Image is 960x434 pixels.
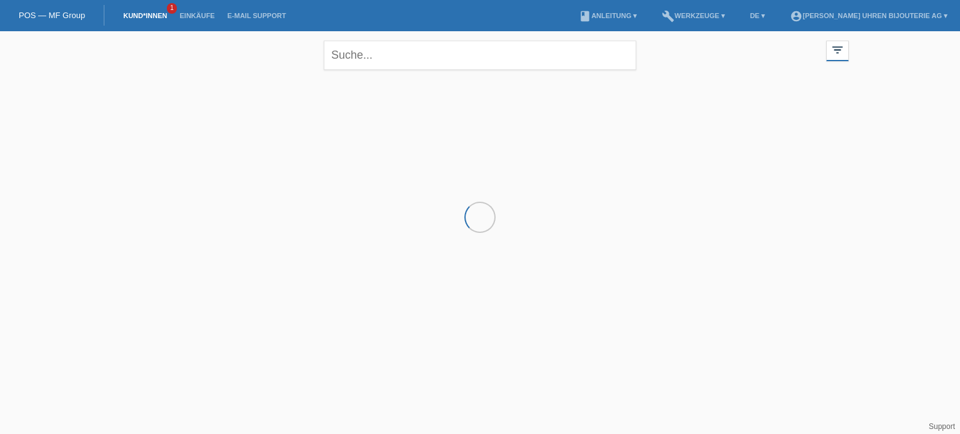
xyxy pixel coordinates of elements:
a: buildWerkzeuge ▾ [656,12,731,19]
a: bookAnleitung ▾ [572,12,643,19]
a: Support [929,422,955,431]
i: book [579,10,591,22]
input: Suche... [324,41,636,70]
i: filter_list [831,43,844,57]
a: Einkäufe [173,12,221,19]
a: Kund*innen [117,12,173,19]
a: DE ▾ [744,12,771,19]
a: account_circle[PERSON_NAME] Uhren Bijouterie AG ▾ [784,12,954,19]
i: account_circle [790,10,802,22]
a: POS — MF Group [19,11,85,20]
a: E-Mail Support [221,12,292,19]
span: 1 [167,3,177,14]
i: build [662,10,674,22]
